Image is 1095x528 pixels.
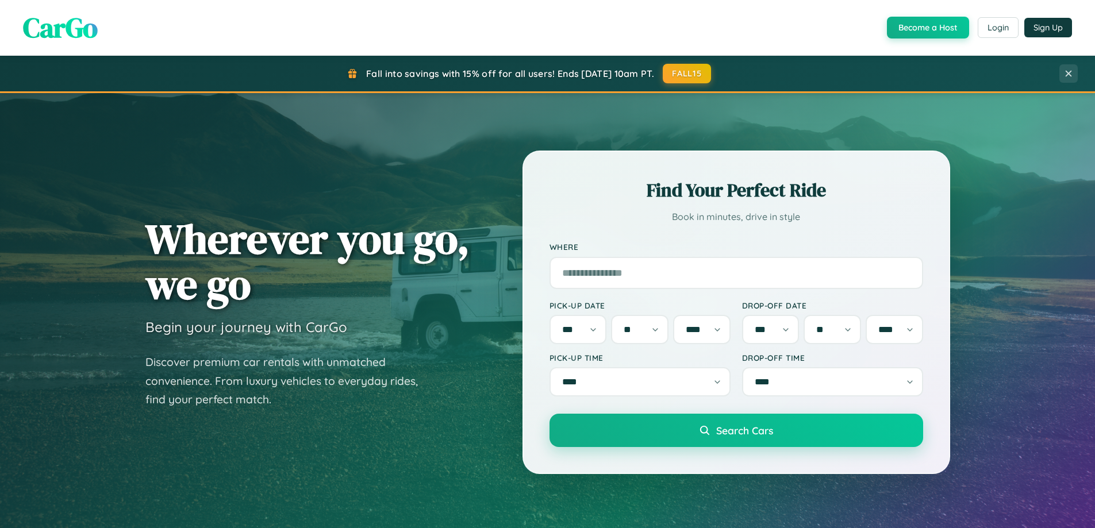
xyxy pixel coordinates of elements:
h2: Find Your Perfect Ride [550,178,923,203]
span: CarGo [23,9,98,47]
label: Pick-up Time [550,353,731,363]
label: Drop-off Date [742,300,923,310]
span: Search Cars [716,424,773,437]
button: Login [978,17,1019,38]
h1: Wherever you go, we go [145,216,470,307]
p: Discover premium car rentals with unmatched convenience. From luxury vehicles to everyday rides, ... [145,353,433,409]
button: Sign Up [1024,18,1072,37]
label: Drop-off Time [742,353,923,363]
button: Search Cars [550,414,923,447]
button: Become a Host [887,17,969,38]
label: Where [550,242,923,252]
h3: Begin your journey with CarGo [145,318,347,336]
button: FALL15 [663,64,711,83]
span: Fall into savings with 15% off for all users! Ends [DATE] 10am PT. [366,68,654,79]
label: Pick-up Date [550,300,731,310]
p: Book in minutes, drive in style [550,209,923,225]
